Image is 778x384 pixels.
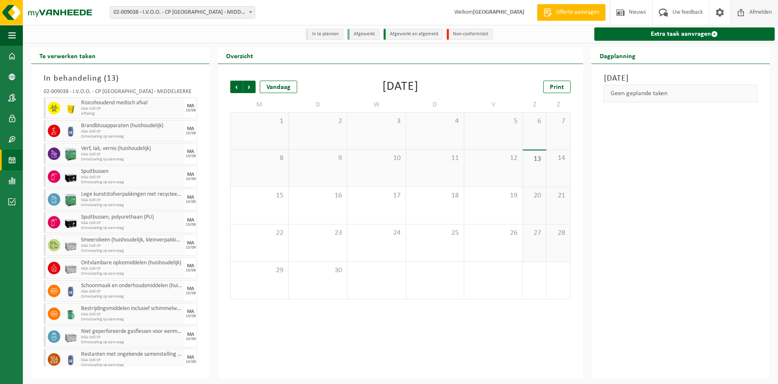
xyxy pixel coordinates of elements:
span: 1 [235,117,284,126]
img: LP-SB-00050-HPE-22 [64,102,77,114]
div: MA [187,195,194,200]
strong: [GEOGRAPHIC_DATA] [473,9,524,15]
span: KGA Colli CP [81,175,182,180]
a: Print [543,81,571,93]
h2: Te verwerken taken [31,47,104,64]
span: 18 [410,191,460,200]
span: 10 [352,154,401,163]
div: MA [187,286,194,291]
span: KGA Colli CP [81,221,182,226]
h3: In behandeling ( ) [44,72,197,85]
span: Print [550,84,564,91]
img: PB-LB-0680-HPE-BK-11 [64,170,77,183]
span: 15 [235,191,284,200]
span: Lege kunststofverpakkingen niet recycleerbaar [81,191,182,198]
div: MA [187,149,194,154]
div: MA [187,309,194,314]
div: 15/09 [186,177,196,181]
div: MA [187,355,194,360]
span: 9 [293,154,343,163]
span: Spuitbussen [81,168,182,175]
span: Omwisseling op aanvraag [81,226,182,231]
img: PB-OT-0200-MET-00-02 [64,308,77,320]
span: 02-009038 - I.V.O.O. - CP MIDDELKERKE - MIDDELKERKE [110,6,255,19]
span: Vorige [230,81,243,93]
span: Afhaling [81,111,182,116]
img: PB-HB-1400-HPE-GN-11 [64,147,77,161]
img: PB-HB-1400-HPE-GN-11 [64,193,77,207]
div: 15/09 [186,223,196,227]
span: Omwisseling op aanvraag [81,157,182,162]
img: PB-LB-0680-HPE-GY-11 [64,262,77,274]
span: Omwisseling op aanvraag [81,134,182,139]
img: PB-LB-0680-HPE-GY-11 [64,330,77,343]
span: Spuitbussen, polyurethaan (PU) [81,214,182,221]
span: KGA Colli CP [81,266,182,271]
span: 23 [293,229,343,238]
a: Extra taak aanvragen [594,27,775,41]
div: 15/09 [186,131,196,135]
span: KGA Colli CP [81,358,182,363]
span: 29 [235,266,284,275]
span: Risicohoudend medisch afval [81,100,182,106]
span: 4 [410,117,460,126]
span: 26 [468,229,518,238]
span: KGA Colli CP [81,289,182,294]
li: Afgewerkt en afgemeld [384,29,443,40]
li: Non-conformiteit [447,29,493,40]
div: 15/09 [186,337,196,341]
div: Geen geplande taken [604,85,757,102]
div: Vandaag [260,81,297,93]
div: 15/09 [186,200,196,204]
span: Schoonmaak en onderhoudsmiddelen (huishoudelijk) [81,283,182,289]
span: KGA Colli CP [81,312,182,317]
span: 12 [468,154,518,163]
div: 15/09 [186,314,196,318]
span: 27 [527,229,542,238]
div: MA [187,126,194,131]
h3: [DATE] [604,72,757,85]
div: MA [187,241,194,246]
div: 15/09 [186,360,196,364]
div: 15/09 [186,246,196,250]
span: 21 [551,191,566,200]
span: 02-009038 - I.V.O.O. - CP MIDDELKERKE - MIDDELKERKE [110,7,255,18]
td: Z [523,97,547,112]
div: 15/09 [186,268,196,273]
span: KGA Colli CP [81,335,182,340]
span: 13 [527,155,542,164]
div: MA [187,263,194,268]
span: 5 [468,117,518,126]
img: PB-OT-0120-HPE-00-02 [64,353,77,366]
span: 28 [551,229,566,238]
td: W [347,97,406,112]
div: 15/09 [186,154,196,158]
span: 7 [551,117,566,126]
span: KGA Colli CP [81,198,182,203]
div: MA [187,103,194,108]
span: KGA Colli CP [81,152,182,157]
li: In te plannen [306,29,343,40]
span: Bestrijdingsmiddelen inclusief schimmelwerende beschermingsmiddelen (huishoudelijk) [81,305,182,312]
h2: Overzicht [218,47,261,64]
div: 02-009038 - I.V.O.O. - CP [GEOGRAPHIC_DATA] - MIDDELKERKE [44,89,197,97]
a: Offerte aanvragen [537,4,606,21]
span: 8 [235,154,284,163]
span: Restanten met ongekende samenstelling (huishoudelijk) [81,351,182,358]
span: 2 [293,117,343,126]
td: V [464,97,523,112]
span: 14 [551,154,566,163]
span: Offerte aanvragen [554,8,601,17]
span: 16 [293,191,343,200]
span: 24 [352,229,401,238]
span: Brandblusapparaten (huishoudelijk) [81,123,182,129]
div: MA [187,172,194,177]
img: PB-OT-0120-HPE-00-02 [64,125,77,137]
img: PB-LB-0680-HPE-GY-11 [64,239,77,251]
h2: Dagplanning [591,47,644,64]
div: MA [187,332,194,337]
span: Omwisseling op aanvraag [81,340,182,345]
span: 6 [527,117,542,126]
span: 25 [410,229,460,238]
span: Omwisseling op aanvraag [81,180,182,185]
